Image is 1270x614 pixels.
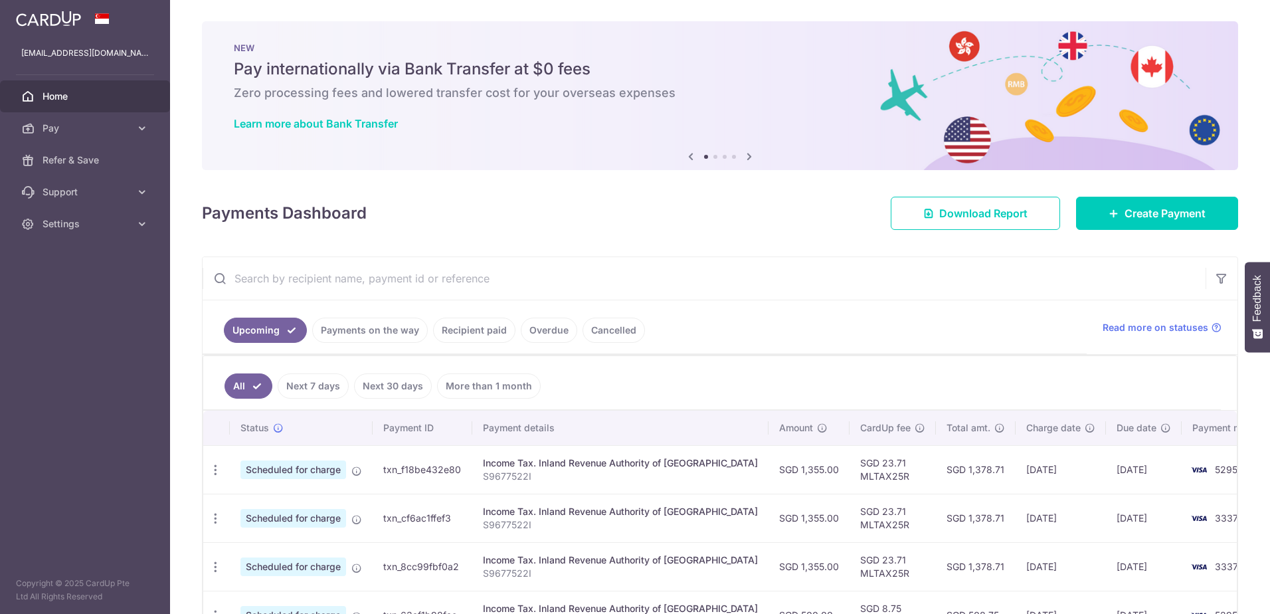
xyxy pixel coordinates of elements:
a: Read more on statuses [1103,321,1222,334]
span: Support [43,185,130,199]
span: Feedback [1251,275,1263,322]
span: Pay [43,122,130,135]
td: txn_cf6ac1ffef3 [373,494,472,542]
a: Next 30 days [354,373,432,399]
h5: Pay internationally via Bank Transfer at $0 fees [234,58,1206,80]
img: CardUp [16,11,81,27]
span: Download Report [939,205,1028,221]
span: Scheduled for charge [240,509,346,528]
td: [DATE] [1016,494,1106,542]
span: Amount [779,421,813,435]
p: S9677522I [483,470,758,483]
span: Due date [1117,421,1156,435]
a: Create Payment [1076,197,1238,230]
a: All [225,373,272,399]
td: SGD 1,355.00 [769,494,850,542]
span: 3337 [1215,512,1238,524]
input: Search by recipient name, payment id or reference [203,257,1206,300]
h6: Zero processing fees and lowered transfer cost for your overseas expenses [234,85,1206,101]
div: Income Tax. Inland Revenue Authority of [GEOGRAPHIC_DATA] [483,457,758,470]
div: Income Tax. Inland Revenue Authority of [GEOGRAPHIC_DATA] [483,554,758,567]
a: Cancelled [583,318,645,343]
a: More than 1 month [437,373,541,399]
span: 5295 [1215,464,1237,475]
th: Payment details [472,411,769,445]
p: S9677522I [483,518,758,532]
a: Overdue [521,318,577,343]
td: SGD 23.71 MLTAX25R [850,542,936,591]
span: Home [43,90,130,103]
td: [DATE] [1106,542,1182,591]
p: [EMAIL_ADDRESS][DOMAIN_NAME] [21,47,149,60]
td: [DATE] [1016,542,1106,591]
span: 3337 [1215,561,1238,572]
a: Recipient paid [433,318,515,343]
img: Bank Card [1186,559,1212,575]
span: Settings [43,217,130,231]
td: SGD 1,378.71 [936,494,1016,542]
td: [DATE] [1016,445,1106,494]
td: [DATE] [1106,494,1182,542]
span: Scheduled for charge [240,558,346,576]
td: txn_8cc99fbf0a2 [373,542,472,591]
img: Bank transfer banner [202,21,1238,170]
button: Feedback - Show survey [1245,262,1270,352]
div: Income Tax. Inland Revenue Authority of [GEOGRAPHIC_DATA] [483,505,758,518]
td: SGD 23.71 MLTAX25R [850,445,936,494]
span: Charge date [1026,421,1081,435]
a: Next 7 days [278,373,349,399]
p: NEW [234,43,1206,53]
img: Bank Card [1186,462,1212,478]
span: Read more on statuses [1103,321,1208,334]
td: SGD 23.71 MLTAX25R [850,494,936,542]
span: Scheduled for charge [240,460,346,479]
span: CardUp fee [860,421,911,435]
td: SGD 1,378.71 [936,445,1016,494]
span: Total amt. [947,421,990,435]
a: Upcoming [224,318,307,343]
th: Payment ID [373,411,472,445]
a: Payments on the way [312,318,428,343]
a: Download Report [891,197,1060,230]
span: Status [240,421,269,435]
td: SGD 1,355.00 [769,445,850,494]
p: S9677522I [483,567,758,580]
h4: Payments Dashboard [202,201,367,225]
td: txn_f18be432e80 [373,445,472,494]
td: SGD 1,378.71 [936,542,1016,591]
span: Create Payment [1125,205,1206,221]
a: Learn more about Bank Transfer [234,117,398,130]
td: SGD 1,355.00 [769,542,850,591]
span: Refer & Save [43,153,130,167]
td: [DATE] [1106,445,1182,494]
img: Bank Card [1186,510,1212,526]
